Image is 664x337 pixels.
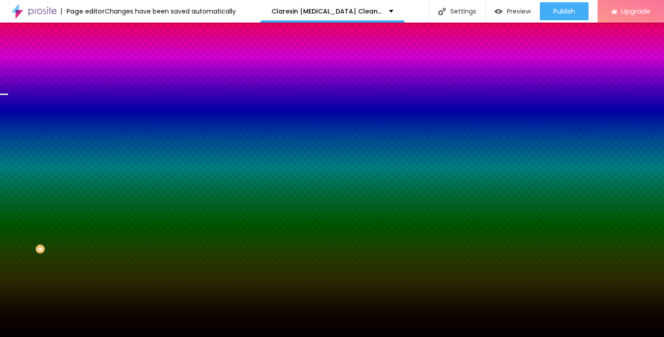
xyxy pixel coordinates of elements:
span: Upgrade [621,7,650,15]
div: Changes have been saved automatically [105,8,236,14]
img: Icone [438,8,446,15]
img: view-1.svg [495,8,502,15]
span: Preview [507,8,531,15]
button: Preview [486,2,540,20]
span: Publish [553,8,575,15]
div: Page editor [61,8,105,14]
button: Publish [540,2,589,20]
p: Clarexin [MEDICAL_DATA] Cleanse™ [GEOGRAPHIC_DATA]: Safe, Natural Detox for Parasites and Eggs [271,8,382,14]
